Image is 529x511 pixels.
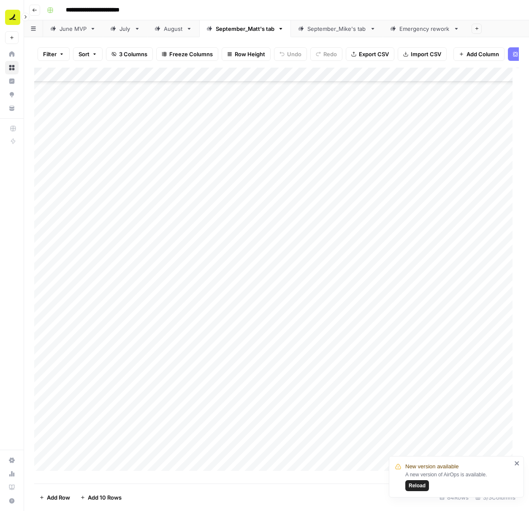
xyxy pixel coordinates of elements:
[5,481,19,494] a: Learning Hub
[411,50,441,58] span: Import CSV
[409,482,426,489] span: Reload
[5,61,19,74] a: Browse
[235,50,265,58] span: Row Height
[169,50,213,58] span: Freeze Columns
[199,20,291,37] a: September_Matt's tab
[38,47,70,61] button: Filter
[43,20,103,37] a: June MVP
[5,47,19,61] a: Home
[323,50,337,58] span: Redo
[287,50,301,58] span: Undo
[103,20,147,37] a: July
[106,47,153,61] button: 3 Columns
[5,88,19,101] a: Opportunities
[405,480,429,491] button: Reload
[5,10,20,25] img: Ramp Logo
[88,493,122,502] span: Add 10 Rows
[405,462,458,471] span: New version available
[307,25,366,33] div: September_Mike's tab
[405,471,512,491] div: A new version of AirOps is available.
[5,7,19,28] button: Workspace: Ramp
[147,20,199,37] a: August
[436,491,472,504] div: 84 Rows
[514,460,520,467] button: close
[75,491,127,504] button: Add 10 Rows
[34,491,75,504] button: Add Row
[79,50,90,58] span: Sort
[47,493,70,502] span: Add Row
[60,25,87,33] div: June MVP
[119,25,131,33] div: July
[399,25,450,33] div: Emergency rework
[73,47,103,61] button: Sort
[467,50,499,58] span: Add Column
[5,467,19,481] a: Usage
[310,47,342,61] button: Redo
[156,47,218,61] button: Freeze Columns
[398,47,447,61] button: Import CSV
[5,74,19,88] a: Insights
[119,50,147,58] span: 3 Columns
[291,20,383,37] a: September_Mike's tab
[383,20,467,37] a: Emergency rework
[5,494,19,508] button: Help + Support
[472,491,519,504] div: 3/3 Columns
[274,47,307,61] button: Undo
[216,25,274,33] div: September_Matt's tab
[5,454,19,467] a: Settings
[5,101,19,115] a: Your Data
[346,47,394,61] button: Export CSV
[359,50,389,58] span: Export CSV
[43,50,57,58] span: Filter
[222,47,271,61] button: Row Height
[164,25,183,33] div: August
[453,47,505,61] button: Add Column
